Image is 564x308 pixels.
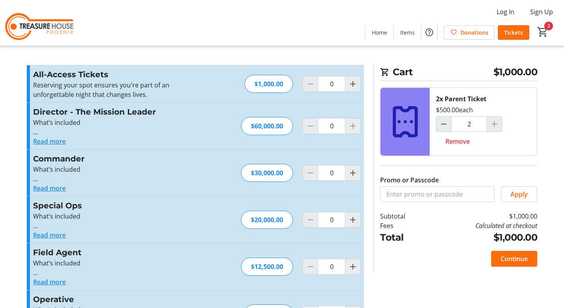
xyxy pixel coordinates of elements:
[380,186,495,202] input: Enter promo or passcode
[345,165,360,180] button: Increment by one
[33,118,205,127] p: What’s included
[241,117,293,135] div: $60,000.00
[536,25,550,39] button: Cart
[33,247,205,258] h3: Field Agent
[394,25,421,40] a: Items
[241,164,293,182] div: $30,000.00
[345,212,360,227] button: Increment by one
[493,65,538,79] span: $1,000.00
[345,76,360,91] button: Increment by one
[400,28,415,37] span: Items
[501,254,528,263] span: Continue
[33,106,205,118] h3: Director - The Mission Leader
[510,189,528,199] span: Apply
[445,137,470,146] span: Remove
[33,293,205,305] h3: Operative
[497,7,514,17] span: Log In
[491,251,537,267] button: Continue
[426,212,537,221] td: $1,000.00
[241,258,293,276] div: $12,500.00
[380,65,537,81] h2: Cart
[380,230,426,245] td: Total
[345,259,360,274] button: Increment by one
[436,105,473,115] div: $500.00 each
[436,134,479,149] button: Remove
[436,117,451,132] button: Decrement by one
[33,277,66,287] button: Read more
[33,230,66,240] button: Read more
[33,184,66,193] button: Read more
[318,165,345,181] input: Commander Quantity
[460,28,488,37] span: Donations
[33,80,205,99] p: Reserving your spot ensures you're part of an unforgettable night that changes lives.
[365,25,393,40] a: Home
[318,259,345,275] input: Field Agent Quantity
[241,211,293,229] div: $20,000.00
[245,75,293,93] div: $1,000.00
[490,6,521,18] button: Log In
[451,116,487,132] input: Parent Ticket Quantity
[33,137,66,146] button: Read more
[33,69,205,80] h3: All-Access Tickets
[436,94,486,104] div: 2x Parent Ticket
[318,118,345,134] input: Director - The Mission Leader Quantity
[5,3,75,43] img: Treasure House's Logo
[380,221,426,230] td: Fees
[33,153,205,165] h3: Commander
[421,24,437,40] button: Help
[33,200,205,212] h3: Special Ops
[372,28,387,37] span: Home
[504,28,523,37] span: Tickets
[444,25,495,40] a: Donations
[426,230,537,245] td: $1,000.00
[33,212,205,221] p: What’s included
[426,221,537,230] td: Calculated at checkout
[530,7,553,17] span: Sign Up
[524,6,559,18] button: Sign Up
[380,212,426,221] td: Subtotal
[498,25,529,40] a: Tickets
[33,165,205,174] p: What’s included
[501,186,537,202] button: Apply
[318,76,345,92] input: All-Access Tickets Quantity
[380,175,439,185] label: Promo or Passcode
[33,258,205,268] p: What’s included
[318,212,345,228] input: Special Ops Quantity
